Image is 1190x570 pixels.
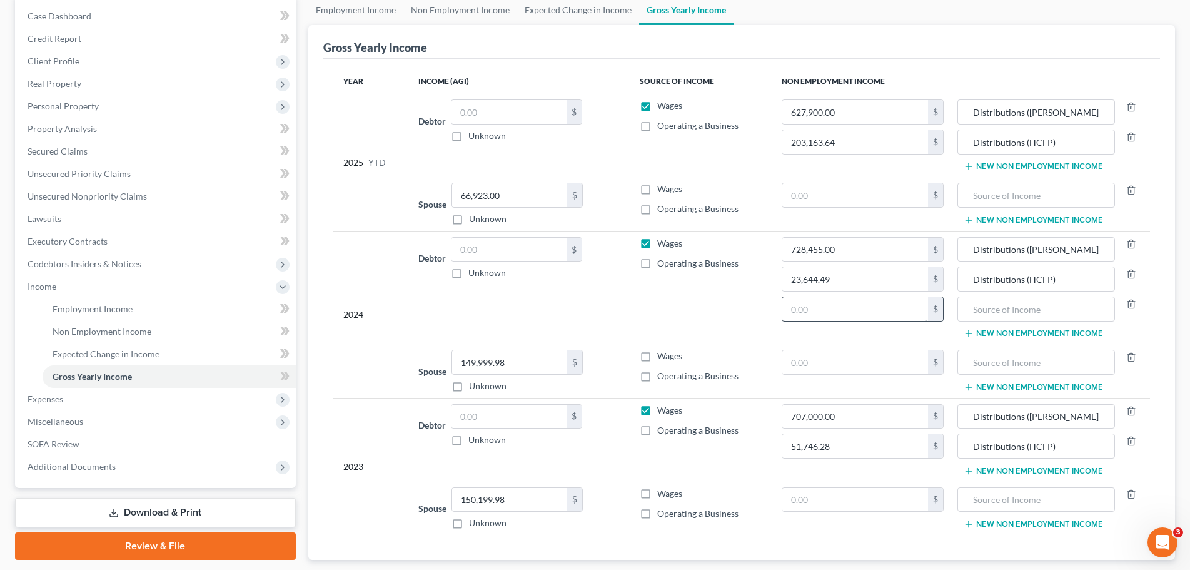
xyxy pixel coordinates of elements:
[964,215,1103,225] button: New Non Employment Income
[452,488,567,512] input: 0.00
[928,267,943,291] div: $
[18,185,296,208] a: Unsecured Nonpriority Claims
[928,238,943,262] div: $
[657,350,682,361] span: Wages
[964,267,1108,291] input: Source of Income
[28,213,61,224] span: Lawsuits
[28,191,147,201] span: Unsecured Nonpriority Claims
[964,183,1108,207] input: Source of Income
[782,488,927,512] input: 0.00
[451,238,567,262] input: 0.00
[15,498,296,527] a: Download & Print
[657,370,739,381] span: Operating a Business
[418,419,446,432] label: Debtor
[782,297,927,321] input: 0.00
[468,130,506,142] label: Unknown
[1173,527,1183,537] span: 3
[782,130,927,154] input: 0.00
[964,519,1103,529] button: New Non Employment Income
[343,99,398,225] div: 2025
[928,350,943,374] div: $
[964,297,1108,321] input: Source of Income
[469,380,507,392] label: Unknown
[964,161,1103,171] button: New Non Employment Income
[28,439,79,449] span: SOFA Review
[451,100,567,124] input: 0.00
[567,350,582,374] div: $
[15,532,296,560] a: Review & File
[782,405,927,429] input: 0.00
[928,297,943,321] div: $
[418,198,446,211] label: Spouse
[772,69,1150,94] th: Non Employment Income
[782,100,927,124] input: 0.00
[469,213,507,225] label: Unknown
[343,404,398,530] div: 2023
[28,416,83,427] span: Miscellaneous
[657,258,739,268] span: Operating a Business
[657,120,739,131] span: Operating a Business
[928,434,943,458] div: $
[657,203,739,214] span: Operating a Business
[964,382,1103,392] button: New Non Employment Income
[323,40,427,55] div: Gross Yearly Income
[18,230,296,253] a: Executory Contracts
[964,328,1103,338] button: New Non Employment Income
[567,488,582,512] div: $
[657,405,682,415] span: Wages
[964,238,1108,262] input: Source of Income
[18,163,296,185] a: Unsecured Priority Claims
[28,146,88,156] span: Secured Claims
[782,434,927,458] input: 0.00
[28,236,108,247] span: Executory Contracts
[567,183,582,207] div: $
[452,350,567,374] input: 0.00
[657,238,682,248] span: Wages
[964,350,1108,374] input: Source of Income
[964,466,1103,476] button: New Non Employment Income
[964,434,1108,458] input: Source of Income
[657,183,682,194] span: Wages
[368,156,386,169] span: YTD
[53,349,159,359] span: Expected Change in Income
[1147,527,1177,557] iframe: Intercom live chat
[469,517,507,529] label: Unknown
[782,238,927,262] input: 0.00
[657,100,682,111] span: Wages
[657,508,739,519] span: Operating a Business
[452,183,567,207] input: 0.00
[964,130,1108,154] input: Source of Income
[28,281,56,292] span: Income
[18,208,296,230] a: Lawsuits
[418,365,446,378] label: Spouse
[657,488,682,499] span: Wages
[28,78,81,89] span: Real Property
[567,405,582,429] div: $
[53,371,132,382] span: Gross Yearly Income
[28,101,99,111] span: Personal Property
[333,69,408,94] th: Year
[964,488,1108,512] input: Source of Income
[468,267,506,279] label: Unknown
[53,326,151,337] span: Non Employment Income
[43,365,296,388] a: Gross Yearly Income
[657,425,739,435] span: Operating a Business
[418,252,446,265] label: Debtor
[928,100,943,124] div: $
[43,298,296,320] a: Employment Income
[28,461,116,472] span: Additional Documents
[964,100,1108,124] input: Source of Income
[782,267,927,291] input: 0.00
[782,350,927,374] input: 0.00
[468,434,506,446] label: Unknown
[567,100,582,124] div: $
[53,303,133,314] span: Employment Income
[18,5,296,28] a: Case Dashboard
[43,343,296,365] a: Expected Change in Income
[18,433,296,455] a: SOFA Review
[18,140,296,163] a: Secured Claims
[28,123,97,134] span: Property Analysis
[451,405,567,429] input: 0.00
[928,130,943,154] div: $
[18,28,296,50] a: Credit Report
